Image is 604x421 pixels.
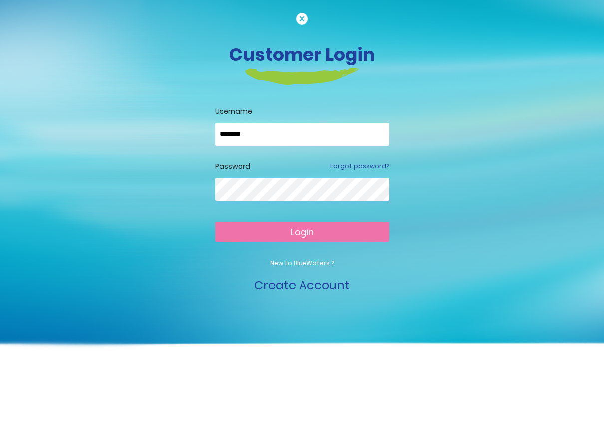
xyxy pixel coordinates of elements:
label: Username [215,106,389,117]
span: Login [291,226,314,238]
button: Login [215,222,389,242]
h3: Customer Login [25,44,579,65]
img: cancel [296,13,308,25]
p: New to BlueWaters ? [215,259,389,268]
label: Password [215,161,250,172]
a: Forgot password? [330,162,389,171]
img: login-heading-border.png [245,68,359,85]
a: Create Account [254,277,350,293]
